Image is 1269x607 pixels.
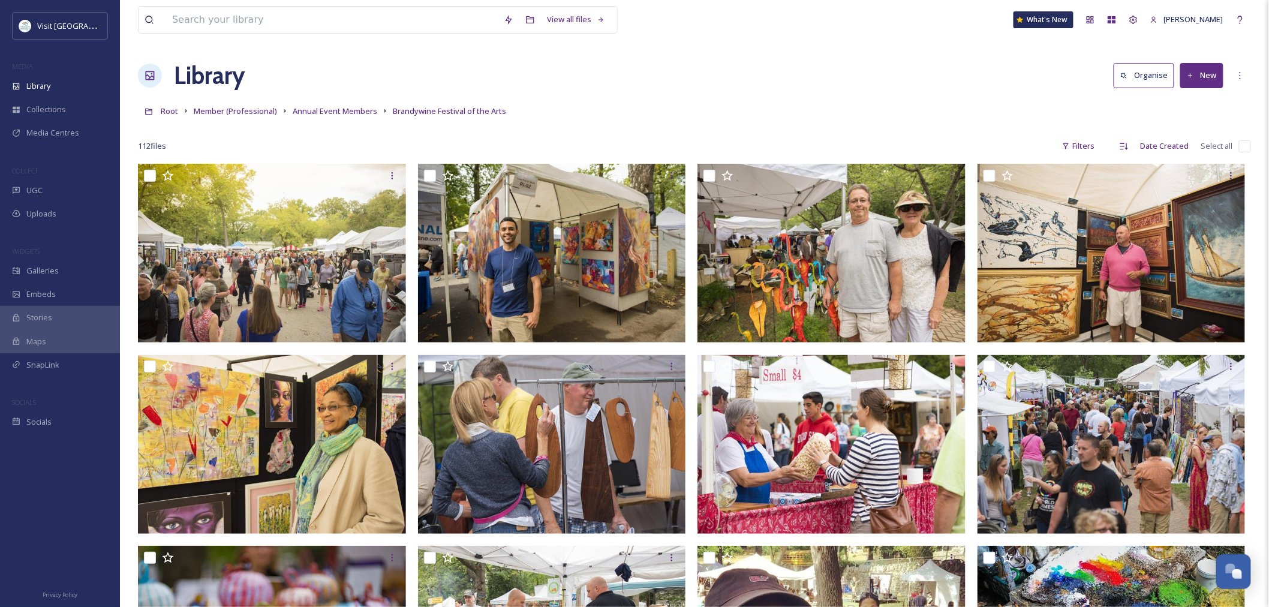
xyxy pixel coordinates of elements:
[978,355,1246,534] img: 6eca8b92-21ea-d7e2-8d14-19170c21af67.jpg
[138,140,166,152] span: 112 file s
[26,312,52,323] span: Stories
[393,106,506,116] span: Brandywine Festival of the Arts
[26,416,52,428] span: Socials
[418,355,686,534] img: 8dca0c69-c6ec-3810-77f2-1660b736a647.jpg
[418,164,686,342] img: 8d3e5005-8a0f-28dc-fb0f-93a2e95af0ad.jpg
[1216,554,1251,589] button: Open Chat
[166,7,498,33] input: Search your library
[138,164,406,342] img: 885f9d5d-6436-3009-f3ad-25a394eba941.jpg
[194,106,277,116] span: Member (Professional)
[1144,8,1229,31] a: [PERSON_NAME]
[26,265,59,277] span: Galleries
[26,80,50,92] span: Library
[26,359,59,371] span: SnapLink
[978,164,1246,342] img: 99405438-ef76-fdca-eb2c-7bdac7706db7.jpg
[12,62,33,71] span: MEDIA
[1014,11,1073,28] a: What's New
[26,127,79,139] span: Media Centres
[1135,134,1195,158] div: Date Created
[26,208,56,220] span: Uploads
[393,104,506,118] a: Brandywine Festival of the Arts
[174,58,245,94] a: Library
[1164,14,1223,25] span: [PERSON_NAME]
[19,20,31,32] img: download%20%281%29.jpeg
[43,591,77,599] span: Privacy Policy
[138,355,406,534] img: 8c848bcb-7a43-66bf-4c34-9065e2ae93af.jpg
[697,355,966,534] img: 28e0d318-cd44-22c3-8fe9-164fa9add597.jpg
[1114,63,1174,88] button: Organise
[37,20,130,31] span: Visit [GEOGRAPHIC_DATA]
[1114,63,1180,88] a: Organise
[541,8,611,31] a: View all files
[293,104,377,118] a: Annual Event Members
[161,106,178,116] span: Root
[26,289,56,300] span: Embeds
[697,164,966,342] img: e001e5f4-389a-a92e-6976-8e8eca9a3d5f.jpg
[1180,63,1223,88] button: New
[12,247,40,256] span: WIDGETS
[43,587,77,601] a: Privacy Policy
[1201,140,1233,152] span: Select all
[1056,134,1101,158] div: Filters
[293,106,377,116] span: Annual Event Members
[161,104,178,118] a: Root
[12,166,38,175] span: COLLECT
[12,398,36,407] span: SOCIALS
[194,104,277,118] a: Member (Professional)
[26,185,43,196] span: UGC
[26,336,46,347] span: Maps
[26,104,66,115] span: Collections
